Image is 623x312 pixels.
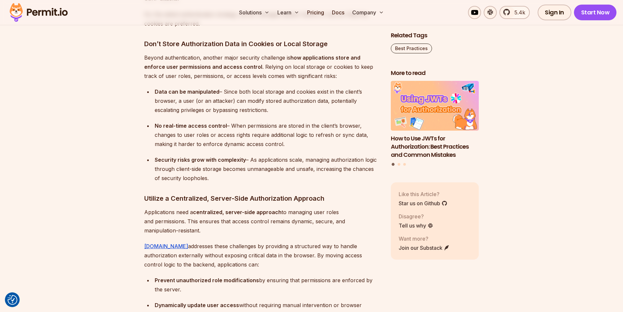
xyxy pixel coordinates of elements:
h3: Don’t Store Authorization Data in Cookies or Local Storage [144,39,380,49]
a: Pricing [304,6,327,19]
img: How to Use JWTs for Authorization: Best Practices and Common Mistakes [391,81,479,131]
strong: Data can be manipulated [155,88,219,95]
strong: No real-time access control [155,122,227,129]
p: Applications need a to managing user roles and permissions. This ensures that access control rema... [144,208,380,235]
a: How to Use JWTs for Authorization: Best Practices and Common MistakesHow to Use JWTs for Authoriz... [391,81,479,159]
img: Revisit consent button [8,295,17,305]
p: Like this Article? [399,190,447,198]
div: – As applications scale, managing authorization logic through client-side storage becomes unmanag... [155,155,380,183]
h2: Related Tags [391,31,479,40]
strong: Security risks grow with complexity [155,156,246,163]
strong: Prevent unauthorized role modifications [155,277,259,284]
div: Posts [391,81,479,167]
button: Go to slide 1 [392,163,395,166]
button: Go to slide 2 [398,163,400,166]
a: Docs [329,6,347,19]
div: – When permissions are stored in the client’s browser, changes to user roles or access rights req... [155,121,380,149]
button: Go to slide 3 [403,163,406,166]
a: [DOMAIN_NAME] [144,243,188,249]
strong: centralized, server-side approach [193,209,282,215]
h2: More to read [391,69,479,77]
p: Beyond authentication, another major security challenge is . Relying on local storage or cookies ... [144,53,380,81]
img: Permit logo [7,1,71,24]
p: Disagree? [399,212,433,220]
strong: Dynamically update user access [155,302,239,308]
p: Want more? [399,235,450,243]
a: Best Practices [391,44,432,53]
p: by ensuring that permissions are enforced by the server. [155,276,380,294]
a: Star us on Github [399,199,447,207]
button: Learn [275,6,302,19]
span: 5.4k [511,9,525,16]
p: addresses these challenges by providing a structured way to handle authorization externally witho... [144,242,380,269]
a: Sign In [538,5,571,20]
a: Tell us why [399,222,433,229]
button: Company [350,6,387,19]
li: 1 of 3 [391,81,479,159]
a: Start Now [574,5,617,20]
button: Solutions [236,6,272,19]
h3: Utilize a Centralized, Server-Side Authorization Approach [144,193,380,204]
div: – Since both local storage and cookies exist in the client’s browser, a user (or an attacker) can... [155,87,380,115]
a: 5.4k [499,6,530,19]
a: Join our Substack [399,244,450,252]
button: Consent Preferences [8,295,17,305]
h3: How to Use JWTs for Authorization: Best Practices and Common Mistakes [391,135,479,159]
